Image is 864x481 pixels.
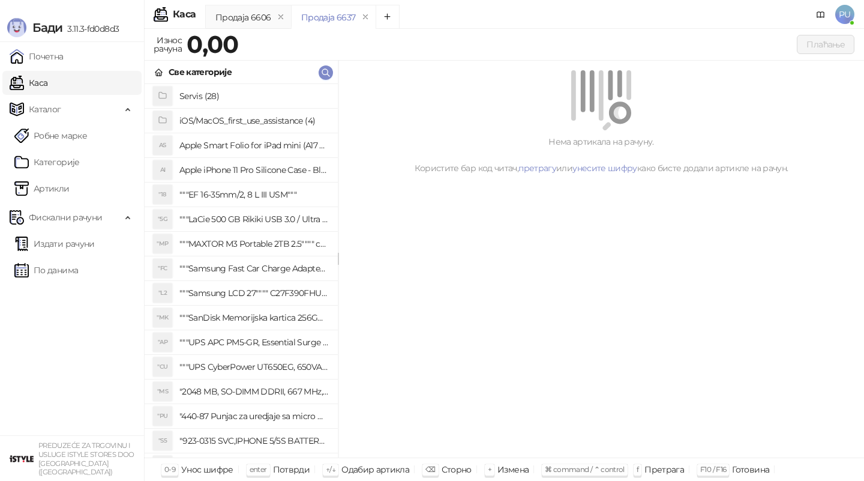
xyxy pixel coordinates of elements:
h4: """EF 16-35mm/2, 8 L III USM""" [179,185,328,204]
h4: """Samsung LCD 27"""" C27F390FHUXEN""" [179,283,328,303]
span: Каталог [29,97,61,121]
span: Бади [32,20,62,35]
h4: Apple Smart Folio for iPad mini (A17 Pro) - Sage [179,136,328,155]
h4: iOS/MacOS_first_use_assistance (4) [179,111,328,130]
span: ⌫ [425,465,435,474]
h4: Servis (28) [179,86,328,106]
div: "AP [153,333,172,352]
div: "S5 [153,431,172,450]
div: Готовина [732,462,769,477]
div: AS [153,136,172,155]
span: ⌘ command / ⌃ control [545,465,625,474]
span: enter [250,465,267,474]
span: f [637,465,638,474]
a: Категорије [14,150,80,174]
div: "18 [153,185,172,204]
a: Робне марке [14,124,87,148]
div: "MP [153,234,172,253]
h4: """SanDisk Memorijska kartica 256GB microSDXC sa SD adapterom SDSQXA1-256G-GN6MA - Extreme PLUS, ... [179,308,328,327]
button: Add tab [376,5,400,29]
h4: """UPS CyberPower UT650EG, 650VA/360W , line-int., s_uko, desktop""" [179,357,328,377]
div: Износ рачуна [151,32,184,56]
span: Фискални рачуни [29,205,102,229]
img: 64x64-companyLogo-77b92cf4-9946-4f36-9751-bf7bb5fd2c7d.png [10,447,34,471]
div: Продаја 6637 [301,11,355,24]
small: PREDUZEĆE ZA TRGOVINU I USLUGE ISTYLE STORES DOO [GEOGRAPHIC_DATA] ([GEOGRAPHIC_DATA]) [38,441,134,476]
div: grid [145,84,338,458]
div: "SD [153,456,172,475]
img: Logo [7,18,26,37]
h4: "2048 MB, SO-DIMM DDRII, 667 MHz, Napajanje 1,8 0,1 V, Latencija CL5" [179,382,328,401]
a: По данима [14,258,78,282]
span: F10 / F16 [700,465,726,474]
span: ↑/↓ [326,465,335,474]
a: Почетна [10,44,64,68]
a: Каса [10,71,47,95]
div: Измена [497,462,529,477]
div: Потврди [273,462,310,477]
div: Одабир артикла [341,462,409,477]
div: Сторно [442,462,472,477]
h4: Apple iPhone 11 Pro Silicone Case - Black [179,160,328,180]
div: "L2 [153,283,172,303]
div: Све категорије [169,65,232,79]
strong: 0,00 [187,29,238,59]
div: "PU [153,407,172,426]
button: Плаћање [797,35,854,54]
a: Издати рачуни [14,232,95,256]
div: "FC [153,259,172,278]
div: Каса [173,10,196,19]
h4: "923-0448 SVC,IPHONE,TOURQUE DRIVER KIT .65KGF- CM Šrafciger " [179,456,328,475]
div: Претрага [644,462,684,477]
h4: "923-0315 SVC,IPHONE 5/5S BATTERY REMOVAL TRAY Držač za iPhone sa kojim se otvara display [179,431,328,450]
div: "MS [153,382,172,401]
div: "MK [153,308,172,327]
button: remove [358,12,373,22]
a: претрагу [518,163,556,174]
div: Продаја 6606 [215,11,271,24]
span: PU [835,5,854,24]
h4: """Samsung Fast Car Charge Adapter, brzi auto punja_, boja crna""" [179,259,328,278]
a: Документација [811,5,830,24]
button: remove [273,12,289,22]
div: "CU [153,357,172,377]
div: "5G [153,210,172,229]
span: 0-9 [164,465,175,474]
span: 3.11.3-fd0d8d3 [62,23,119,34]
span: + [488,465,491,474]
h4: """UPS APC PM5-GR, Essential Surge Arrest,5 utic_nica""" [179,333,328,352]
h4: """LaCie 500 GB Rikiki USB 3.0 / Ultra Compact & Resistant aluminum / USB 3.0 / 2.5""""""" [179,210,328,229]
a: ArtikliАртикли [14,177,70,201]
h4: "440-87 Punjac za uredjaje sa micro USB portom 4/1, Stand." [179,407,328,426]
div: AI [153,160,172,180]
div: Нема артикала на рачуну. Користите бар код читач, или како бисте додали артикле на рачун. [353,135,850,175]
h4: """MAXTOR M3 Portable 2TB 2.5"""" crni eksterni hard disk HX-M201TCB/GM""" [179,234,328,253]
a: унесите шифру [572,163,637,174]
div: Унос шифре [181,462,233,477]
